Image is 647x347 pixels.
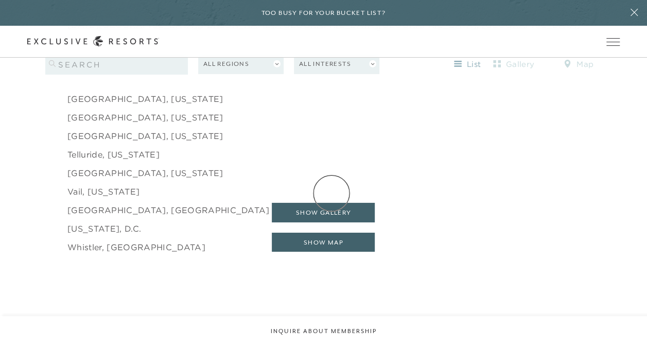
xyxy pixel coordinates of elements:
a: [US_STATE], D.C. [67,222,141,235]
a: Vail, [US_STATE] [67,185,139,198]
a: [GEOGRAPHIC_DATA], [US_STATE] [67,111,223,124]
iframe: Qualified Messenger [600,300,647,347]
button: map [555,56,602,73]
a: Telluride, [US_STATE] [67,148,160,161]
button: show map [272,233,375,252]
h6: Too busy for your bucket list? [261,8,386,18]
a: Whistler, [GEOGRAPHIC_DATA] [67,241,205,253]
a: [GEOGRAPHIC_DATA], [US_STATE] [67,167,223,179]
button: list [444,56,491,73]
button: show gallery [272,203,375,222]
a: [GEOGRAPHIC_DATA], [US_STATE] [67,93,223,105]
button: gallery [491,56,537,73]
input: search [45,54,188,75]
button: All Interests [294,54,379,74]
button: All Regions [198,54,284,74]
button: Open navigation [606,38,620,45]
a: [GEOGRAPHIC_DATA], [US_STATE] [67,130,223,142]
a: [GEOGRAPHIC_DATA], [GEOGRAPHIC_DATA] [67,204,270,216]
